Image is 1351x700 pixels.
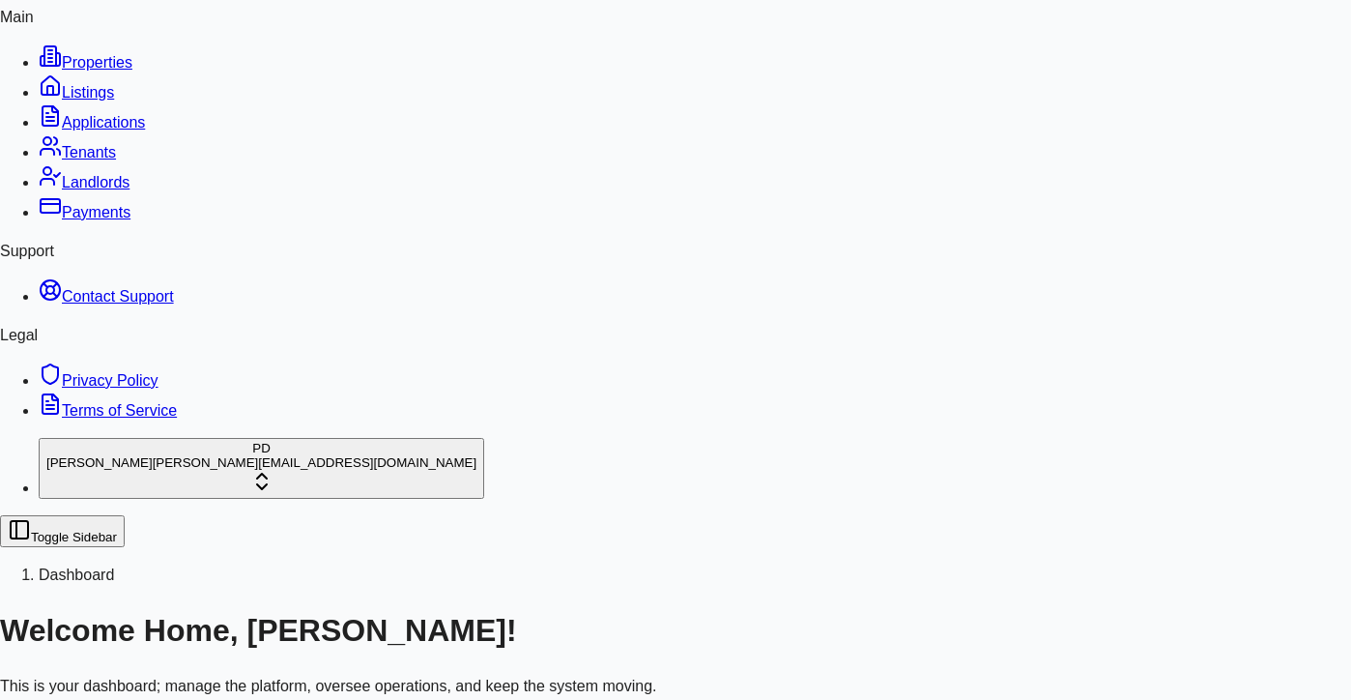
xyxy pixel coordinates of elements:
[39,567,114,583] span: Dashboard
[39,114,145,131] a: Applications
[31,530,117,544] span: Toggle Sidebar
[62,372,158,389] span: Privacy Policy
[62,174,129,190] span: Landlords
[39,54,132,71] a: Properties
[62,54,132,71] span: Properties
[153,455,477,470] span: [PERSON_NAME][EMAIL_ADDRESS][DOMAIN_NAME]
[39,402,177,419] a: Terms of Service
[39,438,484,499] button: PD[PERSON_NAME][PERSON_NAME][EMAIL_ADDRESS][DOMAIN_NAME]
[39,84,114,101] a: Listings
[39,144,116,160] a: Tenants
[252,441,271,455] span: PD
[62,144,116,160] span: Tenants
[46,455,153,470] span: [PERSON_NAME]
[62,114,145,131] span: Applications
[62,288,174,305] span: Contact Support
[62,204,130,220] span: Payments
[39,174,129,190] a: Landlords
[39,372,158,389] a: Privacy Policy
[39,204,130,220] a: Payments
[39,288,174,305] a: Contact Support
[62,402,177,419] span: Terms of Service
[62,84,114,101] span: Listings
